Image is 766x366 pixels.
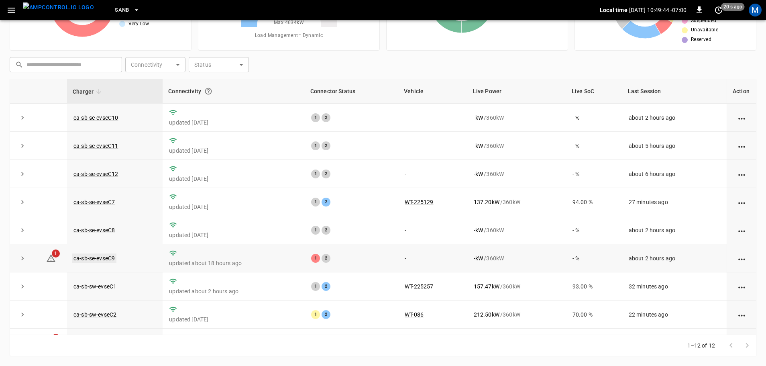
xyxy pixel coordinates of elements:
p: updated [DATE] [169,147,298,155]
div: 1 [311,254,320,263]
div: action cell options [737,114,747,122]
td: - % [566,132,622,160]
td: - [398,160,467,188]
button: set refresh interval [712,4,725,16]
td: - % [566,329,622,357]
a: WT-086 [405,311,424,318]
div: action cell options [737,254,747,262]
p: - kW [474,254,483,262]
span: Reserved [691,36,711,44]
button: expand row [16,140,29,152]
a: ca-sb-se-evseC10 [73,115,118,121]
button: expand row [16,168,29,180]
td: - [398,132,467,160]
button: expand row [16,224,29,236]
td: - % [566,244,622,272]
div: 2 [322,254,330,263]
td: - [398,244,467,272]
div: / 360 kW [474,282,560,290]
button: expand row [16,309,29,321]
div: action cell options [737,311,747,319]
div: 1 [311,113,320,122]
span: Charger [73,87,104,96]
td: 70.00 % [566,301,622,329]
td: - % [566,216,622,244]
span: 1 [52,334,60,342]
button: expand row [16,280,29,292]
div: 2 [322,198,330,207]
td: 94.00 % [566,188,622,216]
td: about 2 hours ago [622,329,727,357]
th: Live Power [467,79,566,104]
div: action cell options [737,170,747,178]
a: ca-sb-se-evseC7 [73,199,115,205]
a: ca-sb-se-evseC12 [73,171,118,177]
button: SanB [112,2,143,18]
a: ca-sb-sw-evseC1 [73,283,116,290]
div: action cell options [737,226,747,234]
p: 212.50 kW [474,311,499,319]
th: Last Session [622,79,727,104]
td: about 2 hours ago [622,216,727,244]
button: expand row [16,252,29,264]
span: Very Low [128,20,149,28]
td: - % [566,160,622,188]
a: ca-sb-sw-evseC2 [73,311,116,318]
a: ca-sb-se-evseC9 [72,254,116,263]
div: / 360 kW [474,311,560,319]
div: action cell options [737,142,747,150]
a: ca-sb-se-evseC8 [73,227,115,233]
p: updated [DATE] [169,231,298,239]
div: 2 [322,170,330,178]
span: Suspended [691,17,717,25]
div: profile-icon [749,4,762,16]
th: Live SoC [566,79,622,104]
td: - % [566,104,622,132]
td: - [398,104,467,132]
div: 2 [322,226,330,235]
button: expand row [16,112,29,124]
button: Connection between the charger and our software. [201,84,216,98]
td: 93.00 % [566,272,622,301]
div: / 360 kW [474,254,560,262]
div: 1 [311,141,320,150]
th: Connector Status [305,79,398,104]
div: action cell options [737,198,747,206]
div: 1 [311,282,320,291]
td: 22 minutes ago [622,301,727,329]
span: Unavailable [691,26,718,34]
p: updated [DATE] [169,175,298,183]
td: about 2 hours ago [622,244,727,272]
a: WT-225257 [405,283,433,290]
span: 20 s ago [721,3,745,11]
span: Load Management = Dynamic [255,32,323,40]
span: Max. 4634 kW [274,19,304,27]
p: 137.20 kW [474,198,499,206]
div: 2 [322,141,330,150]
p: - kW [474,114,483,122]
td: about 2 hours ago [622,104,727,132]
img: ampcontrol.io logo [23,2,94,12]
p: Local time [600,6,627,14]
p: updated [DATE] [169,119,298,127]
p: updated [DATE] [169,203,298,211]
div: 1 [311,310,320,319]
p: - kW [474,170,483,178]
div: 2 [322,282,330,291]
div: 2 [322,310,330,319]
button: expand row [16,196,29,208]
td: - [398,329,467,357]
p: 1–12 of 12 [687,341,715,350]
td: 32 minutes ago [622,272,727,301]
div: 1 [311,198,320,207]
div: 1 [311,226,320,235]
p: [DATE] 10:49:44 -07:00 [629,6,687,14]
div: / 360 kW [474,198,560,206]
th: Action [727,79,756,104]
td: - [398,216,467,244]
div: / 360 kW [474,226,560,234]
p: updated [DATE] [169,315,298,323]
p: - kW [474,226,483,234]
td: about 6 hours ago [622,160,727,188]
p: updated about 18 hours ago [169,259,298,267]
